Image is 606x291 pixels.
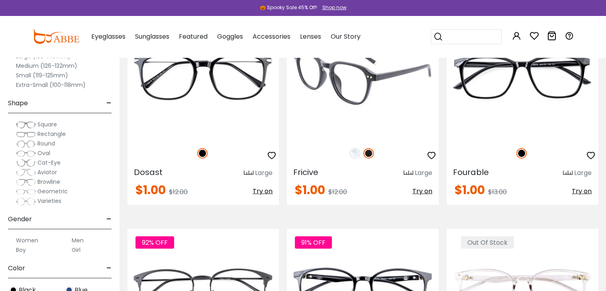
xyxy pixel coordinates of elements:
span: Lenses [300,32,321,41]
div: Shop now [322,4,347,11]
button: Try on [412,184,432,199]
span: 92% OFF [135,236,174,249]
img: Oval.png [16,149,36,157]
label: Men [72,236,84,245]
span: $1.00 [295,181,325,199]
span: Color [8,259,25,278]
label: Boy [16,245,26,255]
span: - [106,210,112,229]
span: Out Of Stock [461,236,514,249]
img: Black [516,148,527,159]
img: Browline.png [16,178,36,186]
div: Large [415,168,432,178]
span: Geometric [37,187,68,195]
span: Fricive [293,167,318,178]
span: $12.00 [169,187,188,197]
img: Matte-black Fricive - Plastic ,Universal Bridge Fit [287,14,438,140]
span: Cat-Eye [37,159,61,167]
img: abbeglasses.com [32,29,79,44]
img: Geometric.png [16,188,36,196]
span: Varieties [37,197,61,205]
span: Square [37,120,57,128]
img: size ruler [404,170,413,176]
img: Matte Black [363,148,374,159]
img: Black [197,148,208,159]
label: Extra-Small (100-118mm) [16,80,86,90]
span: Round [37,140,55,147]
div: 🎃 Spooky Sale 45% Off! [260,4,317,11]
span: Oval [37,149,50,157]
img: Aviator.png [16,169,36,177]
span: Eyeglasses [91,32,126,41]
span: Browline [37,178,60,186]
span: Rectangle [37,130,66,138]
span: $1.00 [135,181,166,199]
img: Black Dosast - Plastic ,Universal Bridge Fit [127,14,279,140]
img: Black Fourable - Plastic ,Universal Bridge Fit [447,14,598,140]
a: Shop now [318,4,347,11]
span: Dosast [134,167,163,178]
span: Shape [8,94,28,113]
label: Medium (126-132mm) [16,61,77,71]
button: Try on [253,184,273,199]
span: Featured [179,32,208,41]
button: Try on [572,184,592,199]
span: Sunglasses [135,32,169,41]
span: Gender [8,210,32,229]
img: Clear [350,148,360,159]
span: Aviator [37,168,57,176]
span: $1.00 [455,181,485,199]
img: Varieties.png [16,197,36,206]
div: Large [255,168,273,178]
span: $13.00 [488,187,507,197]
div: Large [574,168,592,178]
span: Try on [572,187,592,196]
img: Square.png [16,121,36,129]
img: Round.png [16,140,36,148]
span: Try on [253,187,273,196]
label: Small (119-125mm) [16,71,68,80]
img: Cat-Eye.png [16,159,36,167]
span: - [106,94,112,113]
img: Rectangle.png [16,130,36,138]
span: - [106,259,112,278]
span: Our Story [331,32,361,41]
img: size ruler [244,170,253,176]
span: Goggles [217,32,243,41]
label: Women [16,236,38,245]
span: 91% OFF [295,236,332,249]
span: Accessories [253,32,290,41]
span: Try on [412,187,432,196]
label: Girl [72,245,80,255]
img: size ruler [563,170,573,176]
span: Fourable [453,167,489,178]
span: $12.00 [328,187,347,197]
